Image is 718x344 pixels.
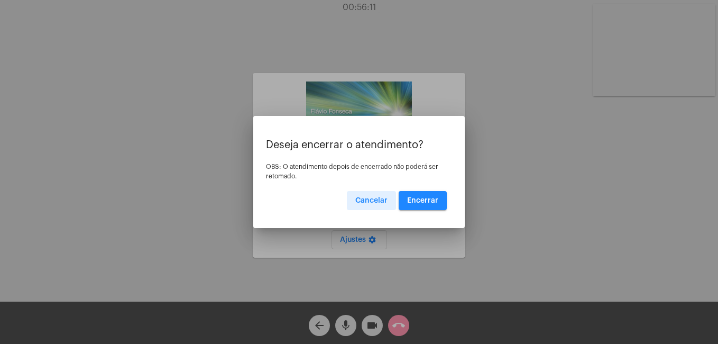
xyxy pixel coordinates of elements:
button: Cancelar [347,191,396,210]
button: Encerrar [399,191,447,210]
span: Cancelar [355,197,388,204]
p: Deseja encerrar o atendimento? [266,139,452,151]
span: OBS: O atendimento depois de encerrado não poderá ser retomado. [266,164,438,179]
span: Encerrar [407,197,438,204]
